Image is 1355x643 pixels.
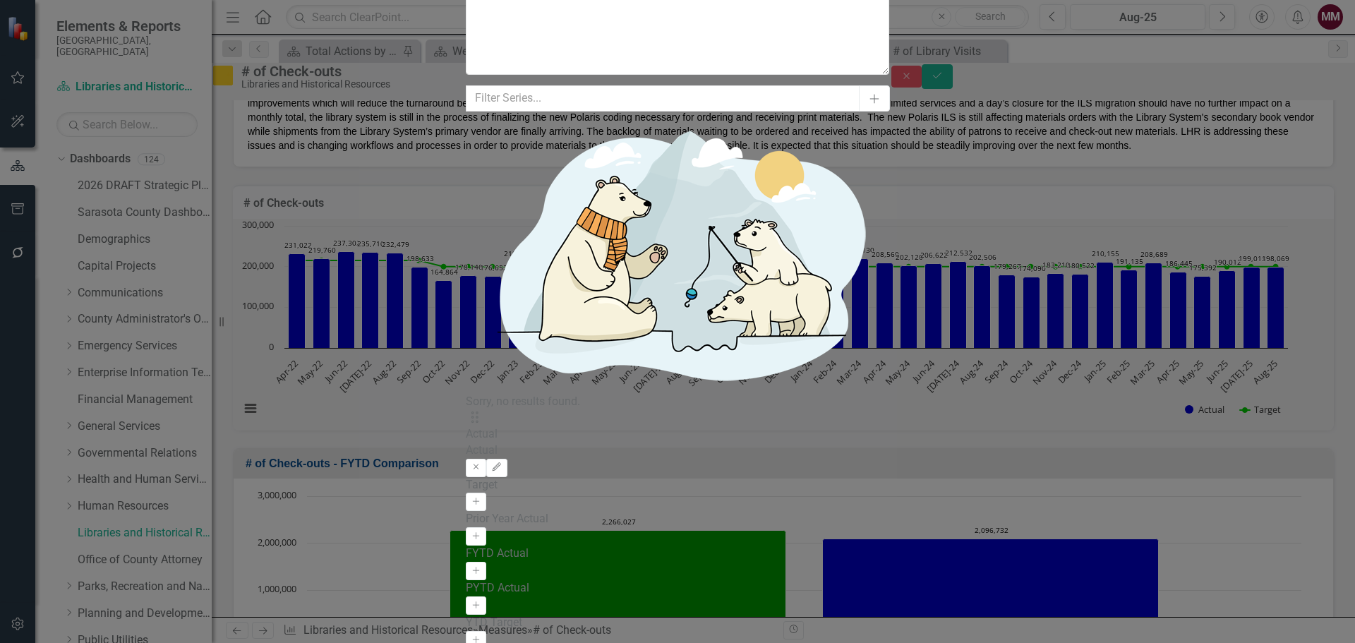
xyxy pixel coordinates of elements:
div: Actual [466,443,889,459]
div: PYTD Actual [466,580,889,596]
div: YTD Target [466,615,889,631]
input: Filter Series... [466,85,860,112]
img: No results found [466,112,889,394]
div: Target [466,477,889,493]
div: Prior Year Actual [466,511,889,527]
div: Actual [466,426,889,443]
div: FYTD Actual [466,546,889,562]
div: Sorry, no results found. [466,394,889,410]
